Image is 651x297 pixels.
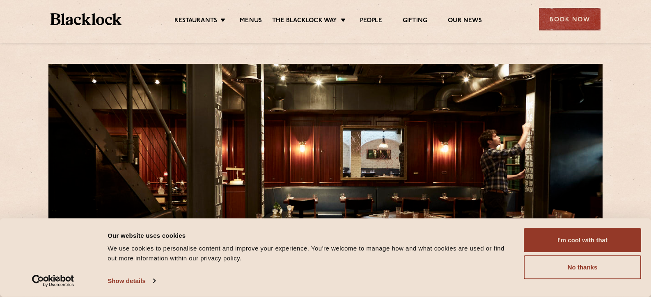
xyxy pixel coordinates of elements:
div: Book Now [539,8,601,30]
button: No thanks [524,255,641,279]
a: The Blacklock Way [272,17,337,26]
button: I'm cool with that [524,228,641,252]
a: Our News [448,17,482,26]
a: Menus [240,17,262,26]
a: Restaurants [174,17,217,26]
a: Usercentrics Cookiebot - opens in a new window [17,275,89,287]
a: Show details [108,275,155,287]
a: Gifting [403,17,427,26]
div: We use cookies to personalise content and improve your experience. You're welcome to manage how a... [108,244,505,263]
a: People [360,17,382,26]
div: Our website uses cookies [108,230,505,240]
img: BL_Textured_Logo-footer-cropped.svg [50,13,121,25]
